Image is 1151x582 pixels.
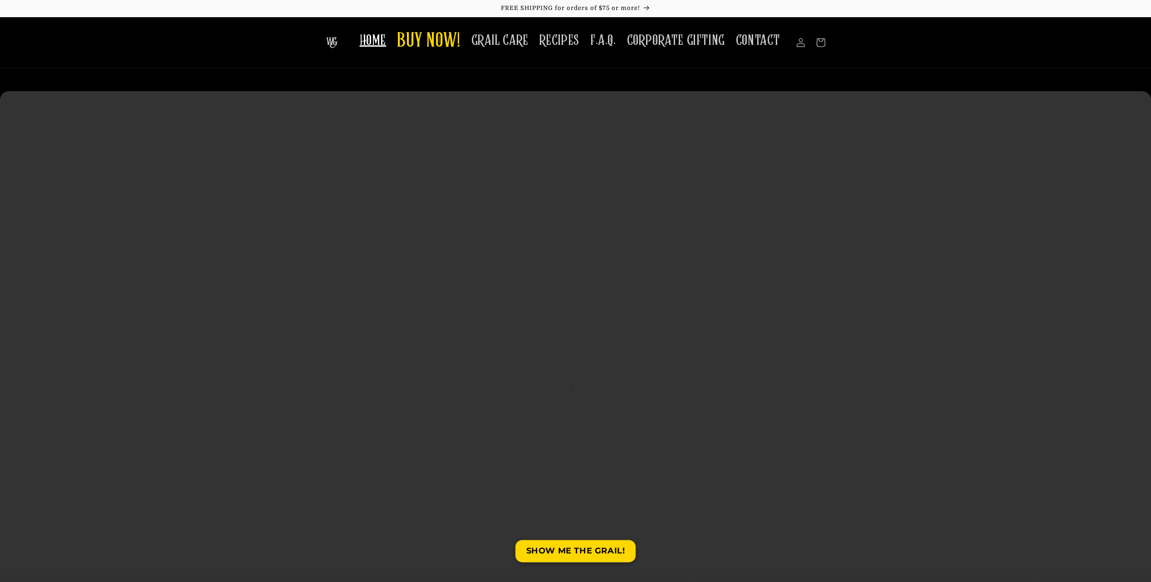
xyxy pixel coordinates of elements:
[627,32,725,49] span: CORPORATE GIFTING
[622,26,730,55] a: CORPORATE GIFTING
[466,26,534,55] a: GRAIL CARE
[360,32,386,49] span: HOME
[590,32,616,49] span: F.A.Q.
[534,26,585,55] a: RECIPES
[354,26,392,55] a: HOME
[471,32,529,49] span: GRAIL CARE
[515,540,636,563] a: SHOW ME THE GRAIL!
[9,5,1142,12] p: FREE SHIPPING for orders of $75 or more!
[736,32,780,49] span: CONTACT
[585,26,622,55] a: F.A.Q.
[730,26,786,55] a: CONTACT
[539,32,579,49] span: RECIPES
[326,37,338,48] img: The Whiskey Grail
[397,29,460,54] span: BUY NOW!
[392,24,466,59] a: BUY NOW!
